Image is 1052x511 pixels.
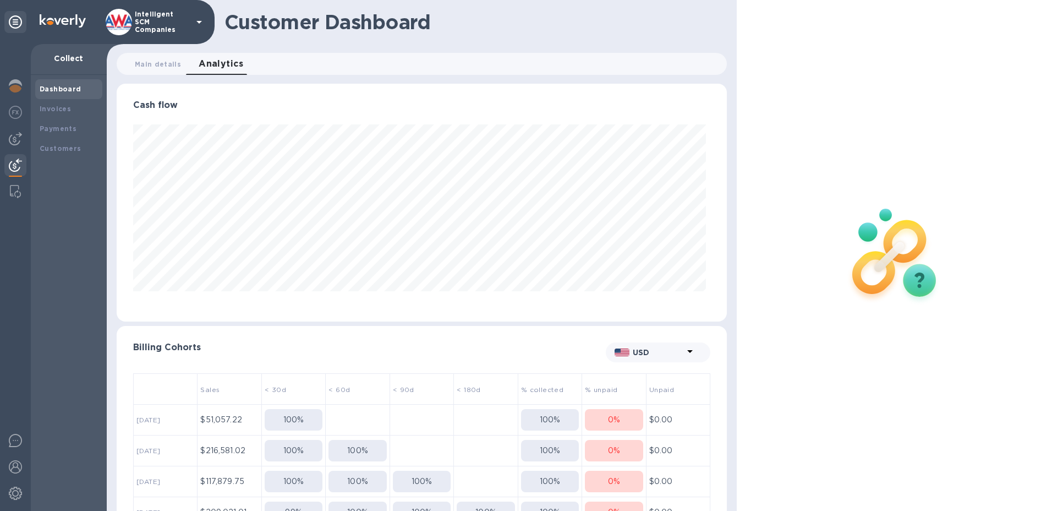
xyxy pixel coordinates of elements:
button: 100% [521,440,579,461]
button: 100% [521,471,579,492]
b: Dashboard [40,85,81,93]
button: 100% [265,471,322,492]
span: < 180d [457,385,480,394]
p: $216,581.02 [200,445,258,456]
p: $117,879.75 [200,476,258,487]
p: 100 % [540,445,561,456]
p: 100 % [412,476,432,487]
span: < 90d [393,385,414,394]
p: 0 % [608,476,620,487]
img: USD [615,349,629,356]
h3: Billing Cohorts [133,343,606,353]
button: 100% [265,440,322,461]
p: 100 % [347,476,368,487]
span: [DATE] [136,416,160,424]
span: Sales [200,385,220,394]
button: 0% [585,409,643,431]
p: 100 % [347,445,368,456]
p: 100 % [283,476,304,487]
p: 0 % [608,445,620,456]
b: Payments [40,124,76,133]
button: 0% [585,440,643,461]
p: $51,057.22 [200,414,258,426]
h3: Cash flow [133,100,710,111]
span: Unpaid [649,385,674,394]
p: Intelligent SCM Companies [135,10,190,34]
span: % collected [521,385,563,394]
button: 100% [521,409,579,431]
button: 0% [585,471,643,492]
button: 100% [265,409,322,431]
p: 100 % [283,445,304,456]
span: < 30d [265,385,286,394]
span: [DATE] [136,477,160,486]
button: 100% [393,471,451,492]
span: % unpaid [585,385,617,394]
p: 100 % [540,476,561,487]
p: Collect [40,53,98,64]
p: USD [633,347,683,358]
div: Unpin categories [4,11,26,33]
img: Logo [40,14,86,28]
p: $0.00 [649,476,708,487]
button: 100% [328,440,386,461]
b: Invoices [40,105,71,113]
span: Analytics [199,56,243,72]
p: 100 % [540,414,561,426]
span: Main details [135,58,181,70]
span: < 60d [328,385,350,394]
h1: Customer Dashboard [224,10,719,34]
img: Foreign exchange [9,106,22,119]
span: [DATE] [136,447,160,455]
p: 0 % [608,414,620,426]
b: Customers [40,144,81,153]
button: 100% [328,471,386,492]
p: 100 % [283,414,304,426]
p: $0.00 [649,414,708,426]
p: $0.00 [649,445,708,456]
